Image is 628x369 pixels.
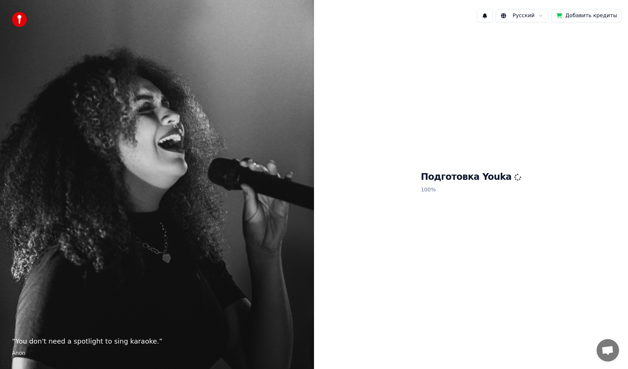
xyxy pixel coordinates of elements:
footer: Anon [12,350,302,357]
h1: Подготовка Youka [421,171,521,183]
p: 100 % [421,183,521,197]
p: “ You don't need a spotlight to sing karaoke. ” [12,336,302,347]
img: youka [12,12,27,27]
button: Добавить кредиты [551,9,622,22]
div: Открытый чат [597,339,619,362]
